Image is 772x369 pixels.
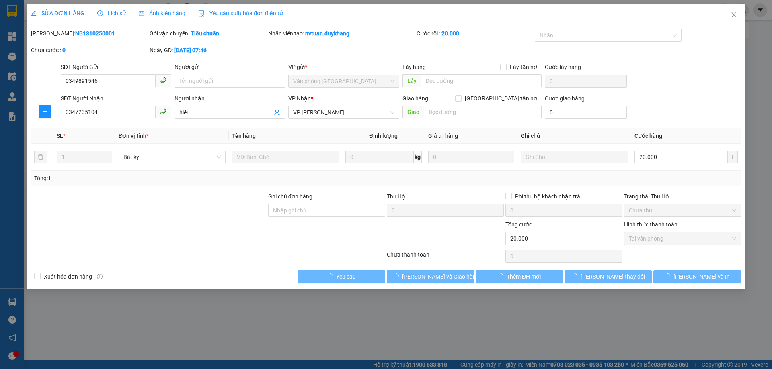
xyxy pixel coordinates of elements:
[41,272,95,281] span: Xuất hóa đơn hàng
[289,63,399,71] div: VP gửi
[174,47,207,53] b: [DATE] 07:46
[545,64,581,70] label: Cước lấy hàng
[198,10,205,17] img: icon
[31,10,37,16] span: edit
[39,108,51,115] span: plus
[428,151,515,163] input: 0
[723,4,745,27] button: Close
[572,273,581,279] span: loading
[232,133,256,139] span: Tên hàng
[336,272,356,281] span: Yêu cầu
[424,106,542,118] input: Dọc đường
[505,221,532,228] span: Tổng cước
[545,75,627,88] input: Cước lấy hàng
[498,273,507,279] span: loading
[441,30,459,37] b: 20.000
[34,174,298,183] div: Tổng: 1
[654,270,741,283] button: [PERSON_NAME] và In
[31,10,84,16] span: SỬA ĐƠN HÀNG
[421,74,542,87] input: Dọc đường
[417,29,534,38] div: Cước rồi :
[629,204,736,216] span: Chưa thu
[268,29,415,38] div: Nhân viên tạo:
[97,10,126,16] span: Lịch sử
[402,64,426,70] span: Lấy hàng
[387,193,405,200] span: Thu Hộ
[57,133,63,139] span: SL
[545,95,585,102] label: Cước giao hàng
[386,250,505,264] div: Chưa thanh toán
[39,105,51,118] button: plus
[387,270,474,283] button: [PERSON_NAME] và Giao hàng
[507,272,541,281] span: Thêm ĐH mới
[414,151,422,163] span: kg
[624,192,741,201] div: Trạng thái Thu Hộ
[370,133,398,139] span: Định lượng
[727,151,738,163] button: plus
[31,29,148,38] div: [PERSON_NAME]:
[119,133,149,139] span: Đơn vị tính
[139,10,185,16] span: Ảnh kiện hàng
[175,63,285,71] div: Người gửi
[268,193,312,200] label: Ghi chú đơn hàng
[31,46,148,55] div: Chưa cước :
[731,12,737,18] span: close
[581,272,645,281] span: [PERSON_NAME] thay đổi
[191,30,219,37] b: Tiêu chuẩn
[294,106,394,118] span: VP Nguyễn Quốc Trị
[62,47,66,53] b: 0
[294,75,394,87] span: Văn phòng Ninh Bình
[402,106,424,118] span: Giao
[402,74,421,87] span: Lấy
[402,272,479,281] span: [PERSON_NAME] và Giao hàng
[97,10,103,16] span: clock-circle
[198,10,283,16] span: Yêu cầu xuất hóa đơn điện tử
[61,63,171,71] div: SĐT Người Gửi
[629,232,736,245] span: Tại văn phòng
[634,133,662,139] span: Cước hàng
[462,94,542,103] span: [GEOGRAPHIC_DATA] tận nơi
[160,108,166,115] span: phone
[518,128,631,144] th: Ghi chú
[75,30,115,37] b: NB1310250001
[97,274,103,279] span: info-circle
[123,151,221,163] span: Bất kỳ
[673,272,730,281] span: [PERSON_NAME] và In
[393,273,402,279] span: loading
[175,94,285,103] div: Người nhận
[507,63,542,71] span: Lấy tận nơi
[274,109,281,116] span: user-add
[428,133,458,139] span: Giá trị hàng
[624,221,678,228] label: Hình thức thanh toán
[61,94,171,103] div: SĐT Người Nhận
[512,192,583,201] span: Phí thu hộ khách nhận trả
[150,46,267,55] div: Ngày GD:
[305,30,349,37] b: nvtuan.duykhang
[327,273,336,279] span: loading
[289,95,311,102] span: VP Nhận
[34,151,47,163] button: delete
[298,270,385,283] button: Yêu cầu
[665,273,673,279] span: loading
[150,29,267,38] div: Gói vận chuyển:
[268,204,385,217] input: Ghi chú đơn hàng
[160,77,166,84] span: phone
[476,270,563,283] button: Thêm ĐH mới
[232,151,339,163] input: VD: Bàn, Ghế
[402,95,428,102] span: Giao hàng
[521,151,628,163] input: Ghi Chú
[565,270,652,283] button: [PERSON_NAME] thay đổi
[545,106,627,119] input: Cước giao hàng
[139,10,144,16] span: picture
